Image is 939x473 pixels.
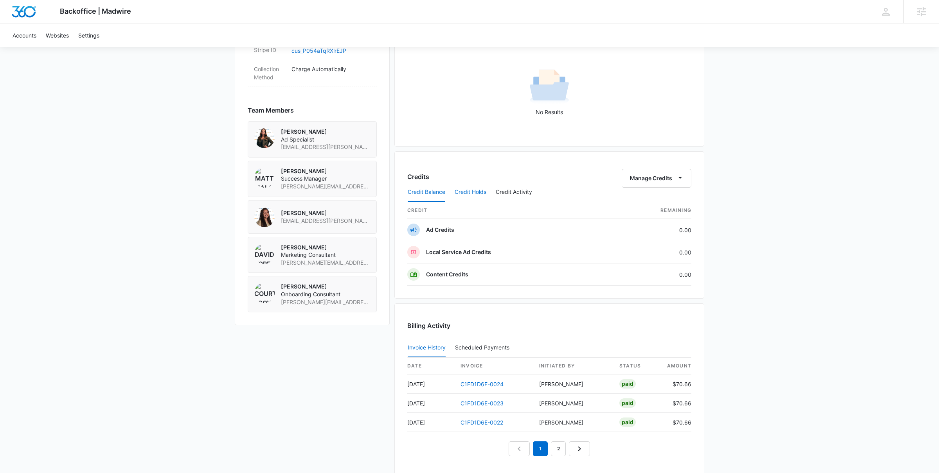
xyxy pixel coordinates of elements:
img: Courtney Coy [254,283,275,303]
p: [PERSON_NAME] [281,128,370,136]
span: Success Manager [281,175,370,183]
em: 1 [533,441,548,456]
img: Matt Malone [254,167,275,188]
td: $70.66 [660,413,691,432]
span: [PERSON_NAME][EMAIL_ADDRESS][PERSON_NAME][DOMAIN_NAME] [281,183,370,190]
img: No Results [530,67,569,106]
p: [PERSON_NAME] [281,283,370,290]
button: Credit Holds [455,183,486,202]
h3: Credits [407,172,429,181]
div: Scheduled Payments [455,345,513,350]
div: Stripe IDcus_P054aTqRXlrEJP [248,41,377,60]
div: Paid [619,398,636,408]
a: C1FD1D6E-0024 [461,381,504,387]
td: [DATE] [407,413,454,432]
img: David Korecki [254,244,275,264]
button: Credit Balance [408,183,445,202]
a: Settings [74,23,104,47]
td: 0.00 [608,263,691,286]
p: No Results [408,108,691,116]
dt: Collection Method [254,65,285,81]
p: [PERSON_NAME] [281,244,370,251]
td: $70.66 [660,394,691,413]
dt: Stripe ID [254,46,285,54]
img: Audriana Talamantes [254,207,275,227]
span: Onboarding Consultant [281,290,370,298]
td: 0.00 [608,219,691,241]
td: [PERSON_NAME] [533,374,613,394]
a: Accounts [8,23,41,47]
button: Invoice History [408,339,446,357]
th: invoice [454,358,533,374]
img: Lauren Wertz [254,128,275,148]
span: Backoffice | Madwire [60,7,131,15]
p: Local Service Ad Credits [426,248,491,256]
span: Marketing Consultant [281,251,370,259]
th: date [407,358,454,374]
td: [DATE] [407,394,454,413]
button: Manage Credits [622,169,691,188]
nav: Pagination [509,441,590,456]
p: Charge Automatically [291,65,371,73]
div: Paid [619,417,636,427]
button: Credit Activity [496,183,532,202]
th: amount [660,358,691,374]
a: cus_P054aTqRXlrEJP [291,47,346,54]
td: [DATE] [407,374,454,394]
p: Ad Credits [426,226,454,234]
span: [EMAIL_ADDRESS][PERSON_NAME][DOMAIN_NAME] [281,143,370,151]
td: 0.00 [608,241,691,263]
th: Initiated By [533,358,613,374]
p: [PERSON_NAME] [281,167,370,175]
span: [PERSON_NAME][EMAIL_ADDRESS][PERSON_NAME][DOMAIN_NAME] [281,298,370,306]
th: status [613,358,660,374]
a: C1FD1D6E-0023 [461,400,504,407]
td: [PERSON_NAME] [533,394,613,413]
th: credit [407,202,608,219]
h3: Billing Activity [407,321,691,330]
th: Remaining [608,202,691,219]
a: Websites [41,23,74,47]
p: Content Credits [426,271,468,278]
span: [PERSON_NAME][EMAIL_ADDRESS][PERSON_NAME][DOMAIN_NAME] [281,259,370,267]
span: Team Members [248,106,294,115]
a: Page 2 [551,441,566,456]
span: Ad Specialist [281,136,370,143]
a: C1FD1D6E-0022 [461,419,503,426]
td: $70.66 [660,374,691,394]
div: Collection MethodCharge Automatically [248,60,377,86]
a: Next Page [569,441,590,456]
span: [EMAIL_ADDRESS][PERSON_NAME][DOMAIN_NAME] [281,217,370,225]
td: [PERSON_NAME] [533,413,613,432]
p: [PERSON_NAME] [281,209,370,217]
div: Paid [619,379,636,389]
